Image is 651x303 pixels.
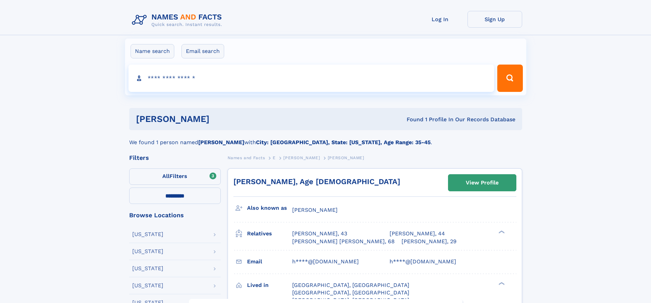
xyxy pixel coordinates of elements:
span: [PERSON_NAME] [328,155,364,160]
h3: Relatives [247,228,292,239]
div: [US_STATE] [132,283,163,288]
h3: Also known as [247,202,292,214]
div: Browse Locations [129,212,221,218]
span: [GEOGRAPHIC_DATA], [GEOGRAPHIC_DATA] [292,289,409,296]
div: [US_STATE] [132,266,163,271]
h3: Lived in [247,279,292,291]
a: View Profile [448,175,516,191]
label: Email search [181,44,224,58]
img: Logo Names and Facts [129,11,228,29]
label: Filters [129,168,221,185]
h1: [PERSON_NAME] [136,115,308,123]
a: Log In [413,11,467,28]
div: ❯ [497,230,505,234]
div: Filters [129,155,221,161]
span: [GEOGRAPHIC_DATA], [GEOGRAPHIC_DATA] [292,282,409,288]
a: [PERSON_NAME], 29 [402,238,457,245]
a: [PERSON_NAME], Age [DEMOGRAPHIC_DATA] [233,177,400,186]
b: City: [GEOGRAPHIC_DATA], State: [US_STATE], Age Range: 35-45 [256,139,431,146]
span: E [273,155,276,160]
span: [PERSON_NAME] [292,207,338,213]
div: Found 1 Profile In Our Records Database [308,116,515,123]
div: [US_STATE] [132,249,163,254]
a: Sign Up [467,11,522,28]
a: [PERSON_NAME] [283,153,320,162]
div: ❯ [497,281,505,286]
a: [PERSON_NAME], 44 [390,230,445,237]
a: [PERSON_NAME] [PERSON_NAME], 68 [292,238,395,245]
div: View Profile [466,175,499,191]
div: [US_STATE] [132,232,163,237]
div: We found 1 person named with . [129,130,522,147]
a: Names and Facts [228,153,265,162]
button: Search Button [497,65,523,92]
a: [PERSON_NAME], 43 [292,230,347,237]
span: [PERSON_NAME] [283,155,320,160]
h3: Email [247,256,292,267]
span: All [162,173,169,179]
input: search input [128,65,494,92]
label: Name search [131,44,174,58]
b: [PERSON_NAME] [198,139,244,146]
a: E [273,153,276,162]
